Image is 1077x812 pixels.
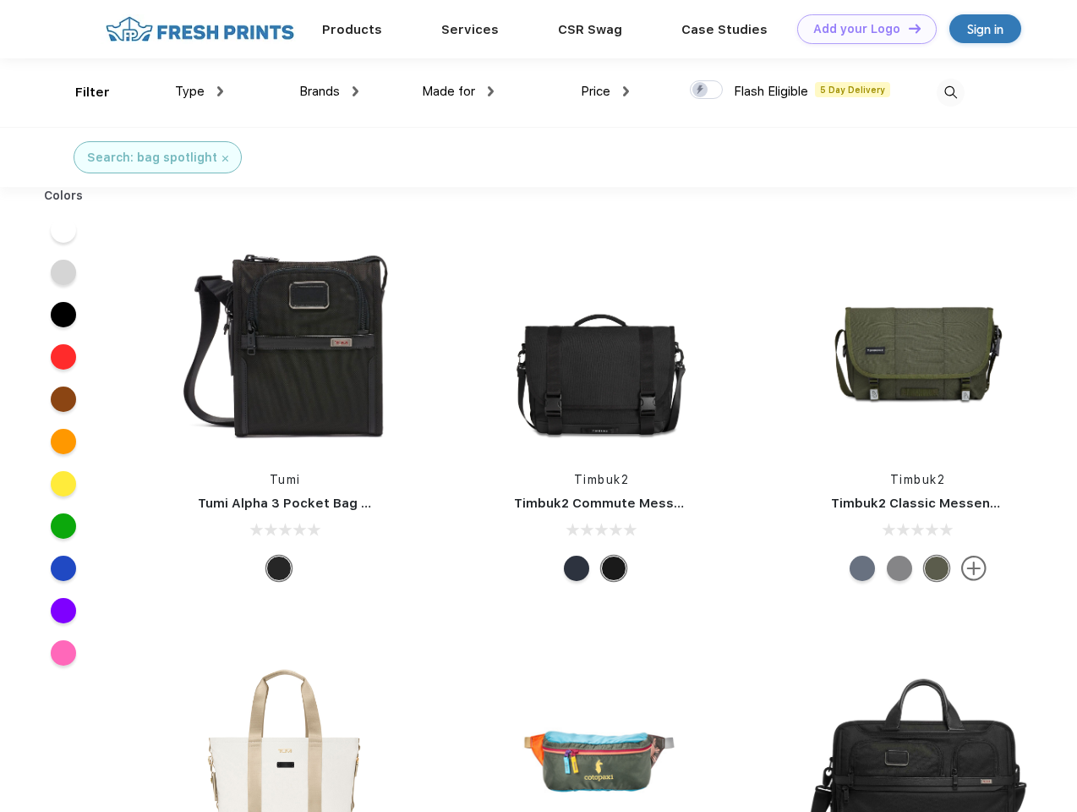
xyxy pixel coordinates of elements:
div: Sign in [967,19,1003,39]
div: Add your Logo [813,22,900,36]
img: more.svg [961,556,987,581]
img: func=resize&h=266 [489,229,713,454]
a: Tumi [270,473,301,486]
a: Sign in [949,14,1021,43]
img: dropdown.png [623,86,629,96]
a: Timbuk2 [890,473,946,486]
span: Type [175,84,205,99]
img: func=resize&h=266 [806,229,1031,454]
div: Eco Army [924,556,949,581]
a: Tumi Alpha 3 Pocket Bag Small [198,496,396,511]
img: dropdown.png [217,86,223,96]
div: Eco Gunmetal [887,556,912,581]
img: dropdown.png [353,86,358,96]
img: filter_cancel.svg [222,156,228,162]
div: Eco Black [601,556,626,581]
img: DT [909,24,921,33]
div: Filter [75,83,110,102]
div: Black [266,556,292,581]
img: desktop_search.svg [937,79,965,107]
span: Flash Eligible [734,84,808,99]
div: Colors [31,187,96,205]
img: fo%20logo%202.webp [101,14,299,44]
div: Eco Nautical [564,556,589,581]
a: Timbuk2 Classic Messenger Bag [831,496,1041,511]
span: Brands [299,84,340,99]
span: Made for [422,84,475,99]
a: Timbuk2 Commute Messenger Bag [514,496,741,511]
span: 5 Day Delivery [815,82,890,97]
div: Eco Lightbeam [850,556,875,581]
a: Products [322,22,382,37]
div: Search: bag spotlight [87,149,217,167]
a: Timbuk2 [574,473,630,486]
span: Price [581,84,610,99]
img: dropdown.png [488,86,494,96]
img: func=resize&h=266 [172,229,397,454]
